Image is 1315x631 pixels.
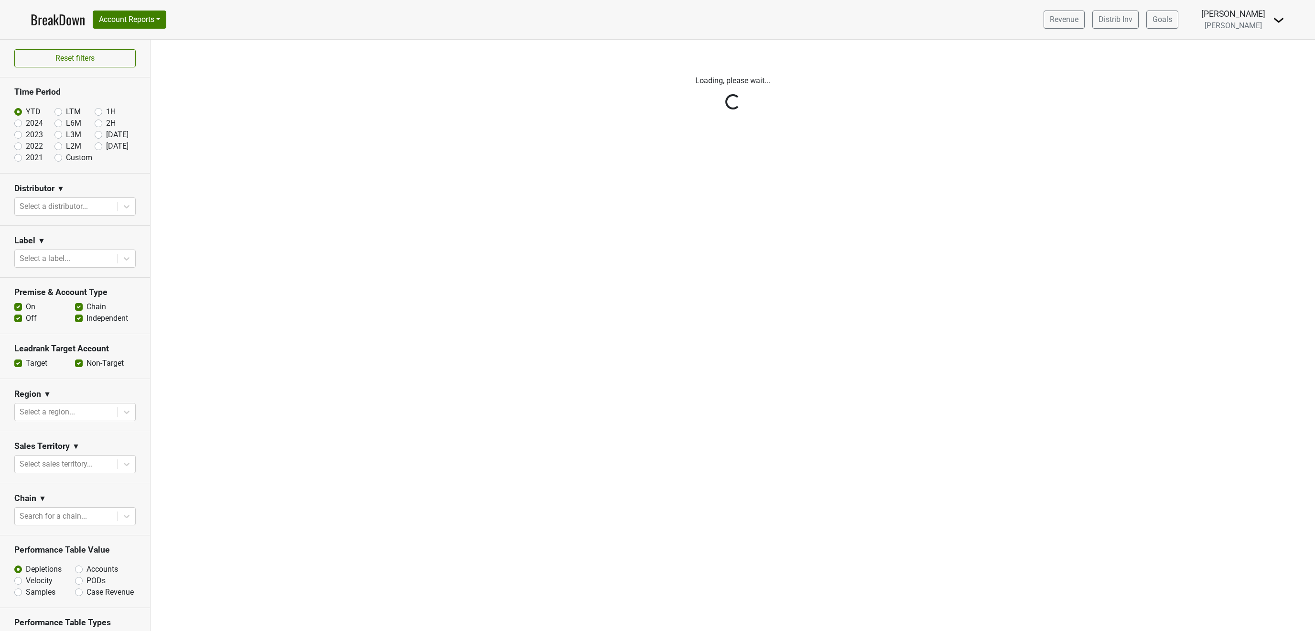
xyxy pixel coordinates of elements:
[468,75,998,87] p: Loading, please wait...
[93,11,166,29] button: Account Reports
[1146,11,1178,29] a: Goals
[1273,14,1284,26] img: Dropdown Menu
[1092,11,1139,29] a: Distrib Inv
[1201,8,1265,20] div: [PERSON_NAME]
[31,10,85,30] a: BreakDown
[1205,21,1262,30] span: [PERSON_NAME]
[1044,11,1085,29] a: Revenue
